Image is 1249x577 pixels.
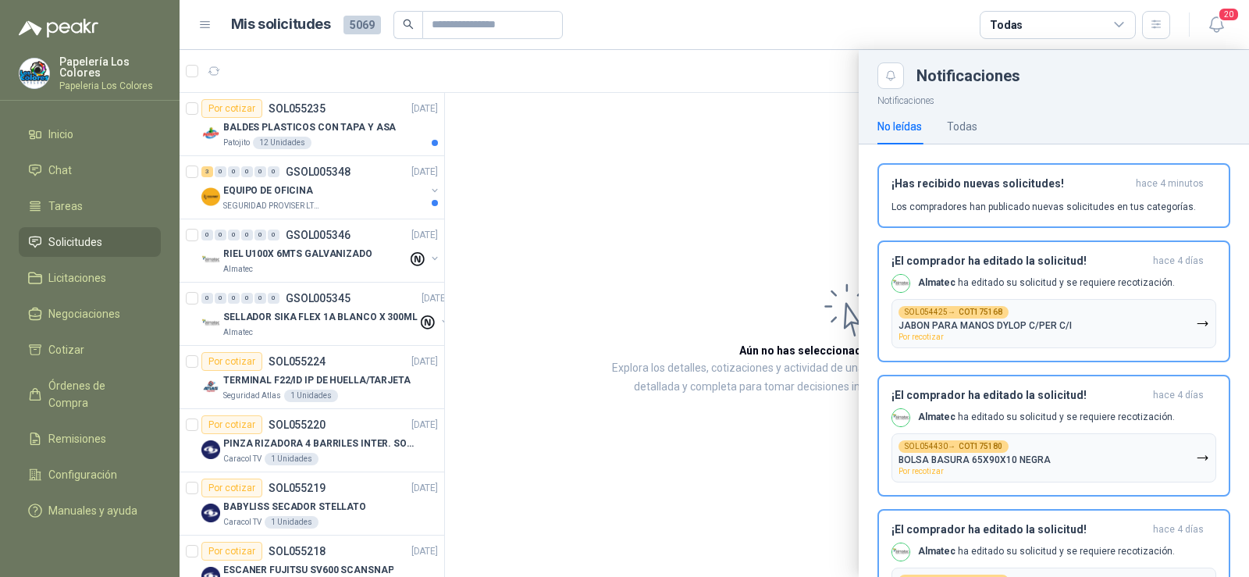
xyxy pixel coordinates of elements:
a: Remisiones [19,424,161,454]
p: Los compradores han publicado nuevas solicitudes en tus categorías. [891,200,1196,214]
span: Tareas [48,198,83,215]
button: ¡El comprador ha editado la solicitud!hace 4 días Company LogoAlmatec ha editado su solicitud y s... [877,375,1230,497]
a: Manuales y ayuda [19,496,161,525]
a: Órdenes de Compra [19,371,161,418]
h3: ¡El comprador ha editado la solicitud! [891,255,1147,268]
span: Remisiones [48,430,106,447]
a: Inicio [19,119,161,149]
button: ¡El comprador ha editado la solicitud!hace 4 días Company LogoAlmatec ha editado su solicitud y s... [877,240,1230,362]
img: Company Logo [892,275,909,292]
span: Chat [48,162,72,179]
h3: ¡El comprador ha editado la solicitud! [891,523,1147,536]
p: JABON PARA MANOS DYLOP C/PER C/I [898,320,1072,331]
span: Negociaciones [48,305,120,322]
b: Almatec [918,277,955,288]
span: Configuración [48,466,117,483]
p: ha editado su solicitud y se requiere recotización. [918,545,1175,558]
a: Licitaciones [19,263,161,293]
p: Notificaciones [859,89,1249,109]
button: Close [877,62,904,89]
span: hace 4 minutos [1136,177,1204,191]
p: Papelería Los Colores [59,56,161,78]
button: SOL054430→COT175180BOLSA BASURA 65X90X10 NEGRAPor recotizar [891,433,1216,483]
span: Por recotizar [898,467,944,475]
button: ¡Has recibido nuevas solicitudes!hace 4 minutos Los compradores han publicado nuevas solicitudes ... [877,163,1230,228]
a: Negociaciones [19,299,161,329]
span: Licitaciones [48,269,106,287]
span: Por recotizar [898,333,944,341]
b: Almatec [918,411,955,422]
h1: Mis solicitudes [231,13,331,36]
a: Cotizar [19,335,161,365]
span: hace 4 días [1153,389,1204,402]
span: hace 4 días [1153,523,1204,536]
span: Manuales y ayuda [48,502,137,519]
img: Company Logo [892,409,909,426]
button: 20 [1202,11,1230,39]
span: 5069 [343,16,381,34]
img: Company Logo [892,543,909,561]
a: Configuración [19,460,161,490]
div: SOL054430 → [898,440,1009,453]
span: search [403,19,414,30]
span: hace 4 días [1153,255,1204,268]
b: COT175180 [959,443,1002,451]
div: No leídas [877,118,922,135]
span: Solicitudes [48,233,102,251]
h3: ¡Has recibido nuevas solicitudes! [891,177,1130,191]
b: Almatec [918,546,955,557]
button: SOL054425→COT175168JABON PARA MANOS DYLOP C/PER C/IPor recotizar [891,299,1216,348]
span: Inicio [48,126,73,143]
div: SOL054425 → [898,306,1009,319]
p: BOLSA BASURA 65X90X10 NEGRA [898,454,1051,465]
span: Órdenes de Compra [48,377,146,411]
img: Logo peakr [19,19,98,37]
a: Tareas [19,191,161,221]
p: Papeleria Los Colores [59,81,161,91]
div: Todas [990,16,1023,34]
a: Chat [19,155,161,185]
span: Cotizar [48,341,84,358]
span: 20 [1218,7,1240,22]
p: ha editado su solicitud y se requiere recotización. [918,411,1175,424]
p: ha editado su solicitud y se requiere recotización. [918,276,1175,290]
a: Solicitudes [19,227,161,257]
div: Todas [947,118,977,135]
h3: ¡El comprador ha editado la solicitud! [891,389,1147,402]
img: Company Logo [20,59,49,88]
div: Notificaciones [916,68,1230,84]
b: COT175168 [959,308,1002,316]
